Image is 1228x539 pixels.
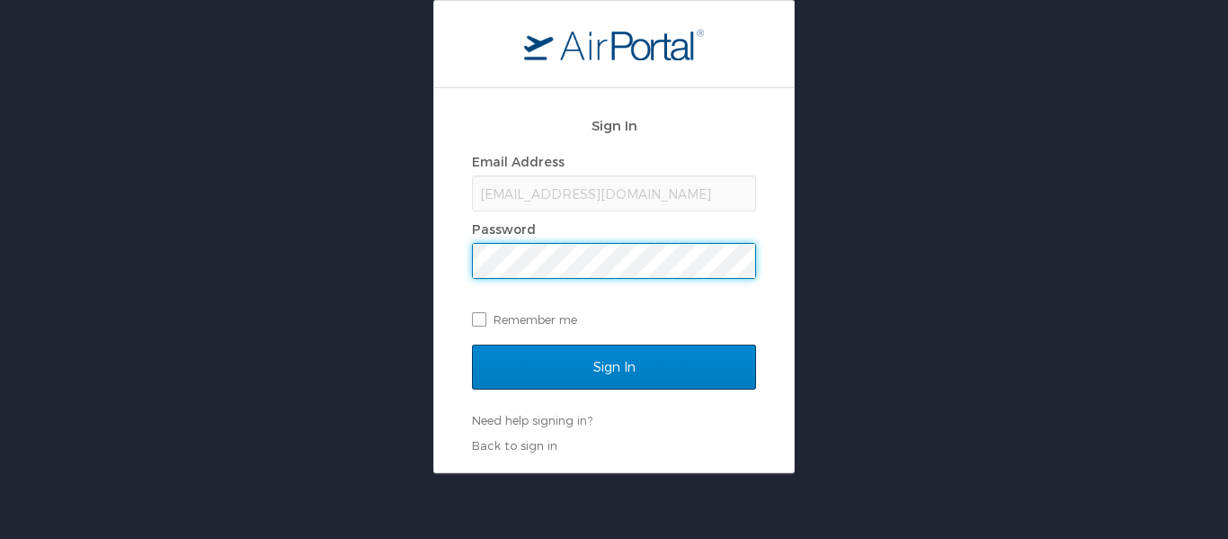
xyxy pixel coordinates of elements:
[472,413,592,427] a: Need help signing in?
[472,306,756,333] label: Remember me
[472,221,536,237] label: Password
[472,438,557,453] a: Back to sign in
[472,345,756,390] input: Sign In
[472,154,565,169] label: Email Address
[472,115,756,136] h2: Sign In
[524,28,704,60] img: logo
